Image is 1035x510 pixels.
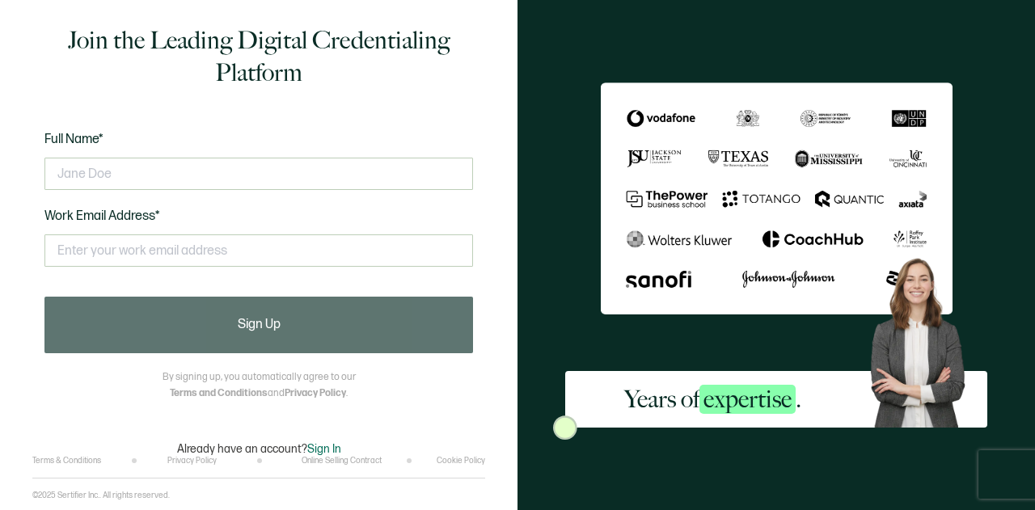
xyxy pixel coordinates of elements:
a: Terms & Conditions [32,456,101,466]
a: Privacy Policy [285,387,346,399]
p: By signing up, you automatically agree to our and . [163,369,356,402]
button: Sign Up [44,297,473,353]
a: Online Selling Contract [302,456,382,466]
p: Already have an account? [177,442,341,456]
span: Sign Up [238,318,281,331]
a: Privacy Policy [167,456,217,466]
span: expertise [699,385,796,414]
img: Sertifier Signup - Years of <span class="strong-h">expertise</span>. [601,82,953,314]
span: Work Email Address* [44,209,160,224]
span: Sign In [307,442,341,456]
input: Jane Doe [44,158,473,190]
h1: Join the Leading Digital Credentialing Platform [44,24,473,89]
p: ©2025 Sertifier Inc.. All rights reserved. [32,491,170,500]
img: Sertifier Signup - Years of <span class="strong-h">expertise</span>. Hero [860,250,987,428]
a: Terms and Conditions [170,387,268,399]
img: Sertifier Signup [553,415,577,440]
h2: Years of . [624,383,801,415]
span: Full Name* [44,132,103,147]
input: Enter your work email address [44,234,473,267]
a: Cookie Policy [437,456,485,466]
